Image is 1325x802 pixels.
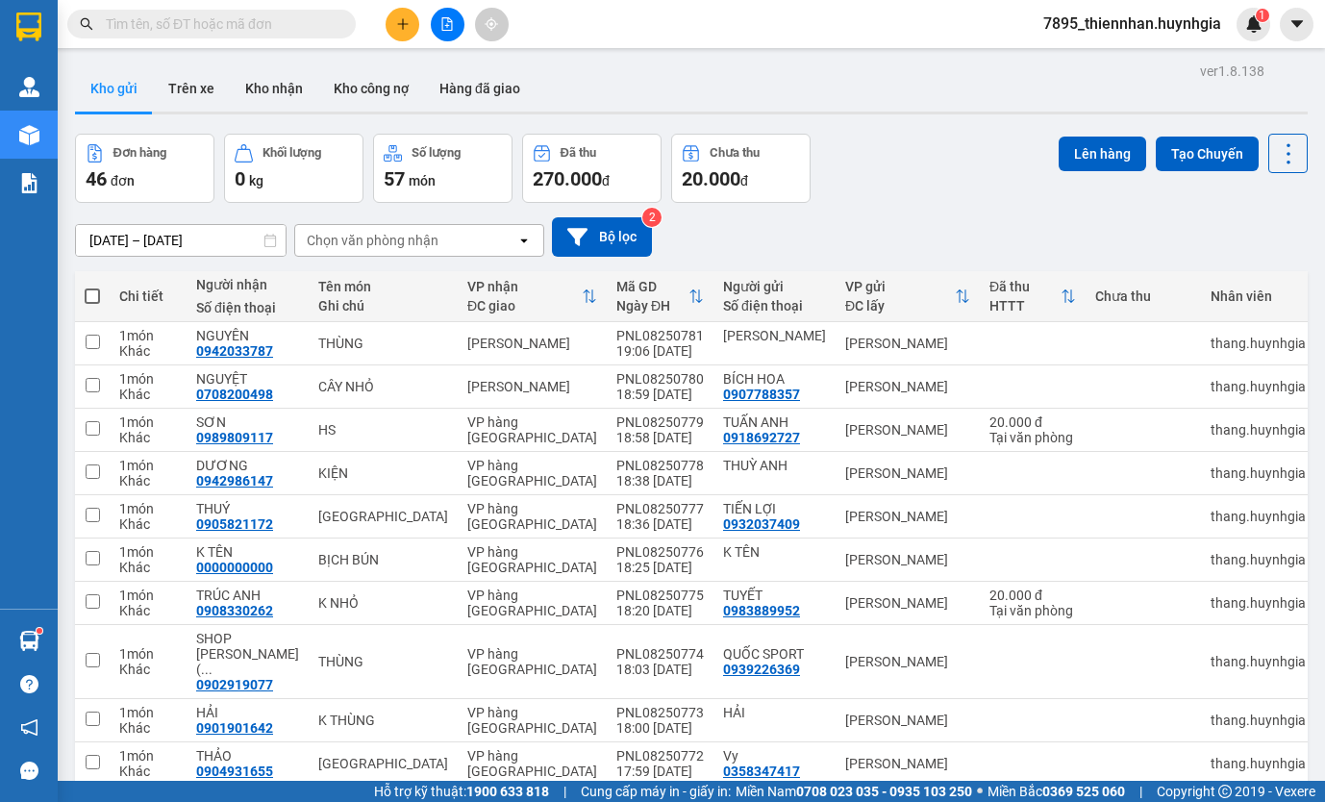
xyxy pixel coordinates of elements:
div: 20.000 đ [989,588,1076,603]
div: 17:59 [DATE] [616,764,704,779]
div: Khác [119,430,177,445]
div: Khác [119,720,177,736]
div: NGUYÊN [196,328,299,343]
div: HS [318,422,448,438]
div: 18:00 [DATE] [616,720,704,736]
span: 270.000 [533,167,602,190]
div: PNL08250775 [616,588,704,603]
div: thang.huynhgia [1211,422,1306,438]
div: VP nhận [467,279,582,294]
th: Toggle SortBy [458,271,607,322]
span: đ [740,173,748,188]
span: caret-down [1288,15,1306,33]
span: plus [396,17,410,31]
div: thang.huynhgia [1211,465,1306,481]
button: Kho nhận [230,65,318,112]
div: K NHỎ [318,595,448,611]
span: Hỗ trợ kỹ thuật: [374,781,549,802]
img: warehouse-icon [19,77,39,97]
div: Khác [119,560,177,575]
div: PNL08250776 [616,544,704,560]
div: K THÙNG [318,713,448,728]
div: ĐC giao [467,298,582,313]
div: Khối lượng [262,146,321,160]
div: PNL08250777 [616,501,704,516]
div: Nhân viên [1211,288,1306,304]
div: 0989809117 [196,430,273,445]
button: Kho gửi [75,65,153,112]
div: PNL08250780 [616,371,704,387]
div: HẢI [723,705,826,720]
span: 20.000 [682,167,740,190]
div: Chi tiết [119,288,177,304]
div: THẢO [196,748,299,764]
span: 1 [1259,9,1265,22]
div: Số lượng [412,146,461,160]
input: Tìm tên, số ĐT hoặc mã đơn [106,13,333,35]
div: 0918692727 [723,430,800,445]
button: Hàng đã giao [424,65,536,112]
div: Khác [119,603,177,618]
div: DƯƠNG [196,458,299,473]
th: Toggle SortBy [836,271,980,322]
div: PNL08250778 [616,458,704,473]
div: THUÝ [196,501,299,516]
div: K TÊN [196,544,299,560]
div: Số điện thoại [196,300,299,315]
div: 0708200498 [196,387,273,402]
div: thang.huynhgia [1211,756,1306,771]
button: Bộ lọc [552,217,652,257]
span: copyright [1218,785,1232,798]
div: 1 món [119,414,177,430]
span: 46 [86,167,107,190]
div: thang.huynhgia [1211,336,1306,351]
button: Chưa thu20.000đ [671,134,811,203]
strong: 0369 525 060 [1042,784,1125,799]
div: thang.huynhgia [1211,595,1306,611]
div: 19:06 [DATE] [616,343,704,359]
div: thang.huynhgia [1211,552,1306,567]
div: VP hàng [GEOGRAPHIC_DATA] [467,646,597,677]
div: [PERSON_NAME] [467,336,597,351]
strong: 0708 023 035 - 0935 103 250 [796,784,972,799]
div: [PERSON_NAME] [467,379,597,394]
div: PNL08250774 [616,646,704,662]
div: CÂY NHỎ [318,379,448,394]
div: 18:03 [DATE] [616,662,704,677]
div: [PERSON_NAME] [845,465,970,481]
div: Khác [119,516,177,532]
span: Cung cấp máy in - giấy in: [581,781,731,802]
div: VP hàng [GEOGRAPHIC_DATA] [467,458,597,489]
div: VP gửi [845,279,955,294]
div: 18:58 [DATE] [616,430,704,445]
div: Khác [119,764,177,779]
span: đ [602,173,610,188]
strong: 1900 633 818 [466,784,549,799]
div: Chưa thu [710,146,760,160]
div: 1 món [119,458,177,473]
div: TRÚC ANH [196,588,299,603]
span: message [20,762,38,780]
button: caret-down [1280,8,1313,41]
div: PNL08250781 [616,328,704,343]
div: 0358347417 [723,764,800,779]
span: | [563,781,566,802]
div: Tại văn phòng [989,430,1076,445]
div: TUẤN ANH [723,414,826,430]
div: 0905821172 [196,516,273,532]
div: Khác [119,343,177,359]
img: logo-vxr [16,13,41,41]
div: SHOP PRINE ( C THIỆT ) [196,631,299,677]
div: HTTT [989,298,1061,313]
div: Vy [723,748,826,764]
div: 0983889952 [723,603,800,618]
span: notification [20,718,38,737]
div: PNL08250779 [616,414,704,430]
span: search [80,17,93,31]
div: QUỐC SPORT [723,646,826,662]
span: món [409,173,436,188]
div: THÙNG [318,336,448,351]
div: [PERSON_NAME] [845,509,970,524]
div: THÙNG [318,654,448,669]
div: Tại văn phòng [989,603,1076,618]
